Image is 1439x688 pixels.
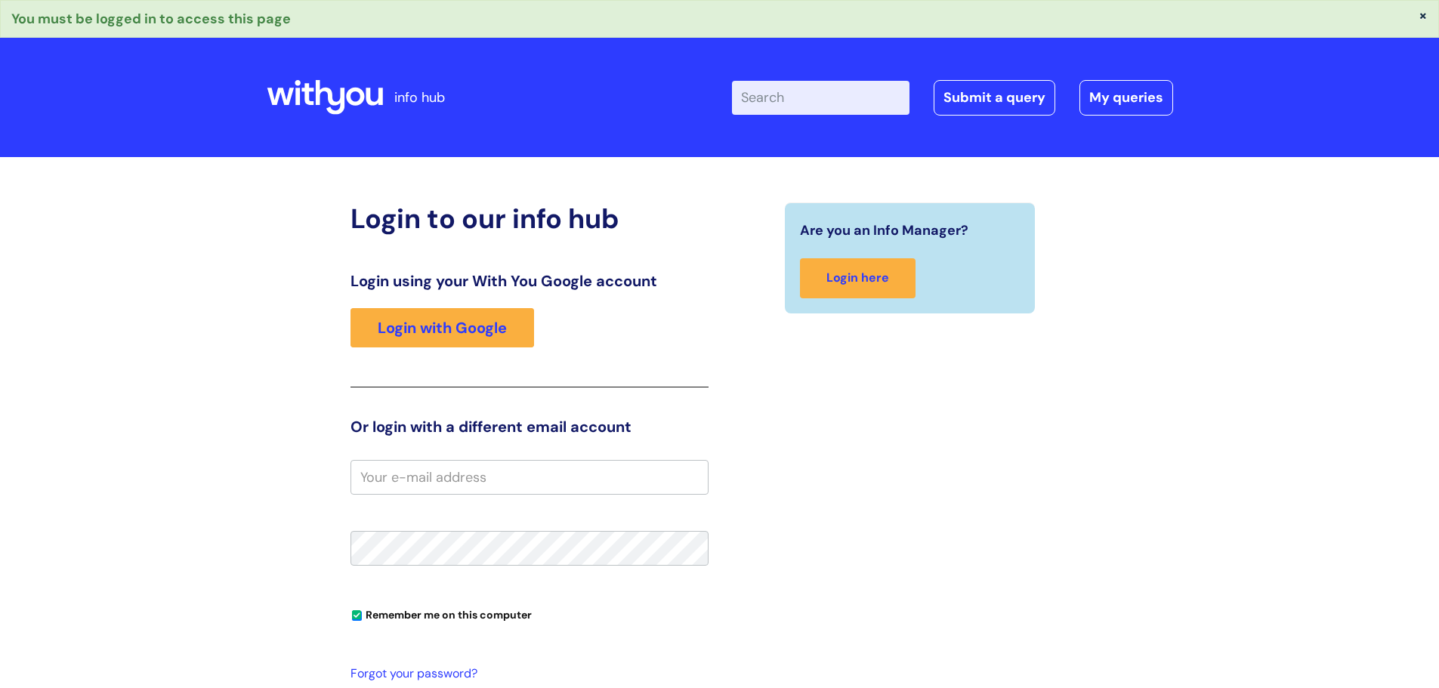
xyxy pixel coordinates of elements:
[800,258,916,298] a: Login here
[934,80,1055,115] a: Submit a query
[800,218,968,242] span: Are you an Info Manager?
[350,602,709,626] div: You can uncheck this option if you're logging in from a shared device
[352,611,362,621] input: Remember me on this computer
[350,460,709,495] input: Your e-mail address
[1419,8,1428,22] button: ×
[350,202,709,235] h2: Login to our info hub
[732,81,909,114] input: Search
[350,418,709,436] h3: Or login with a different email account
[1079,80,1173,115] a: My queries
[350,605,532,622] label: Remember me on this computer
[350,308,534,347] a: Login with Google
[394,85,445,110] p: info hub
[350,272,709,290] h3: Login using your With You Google account
[350,663,701,685] a: Forgot your password?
